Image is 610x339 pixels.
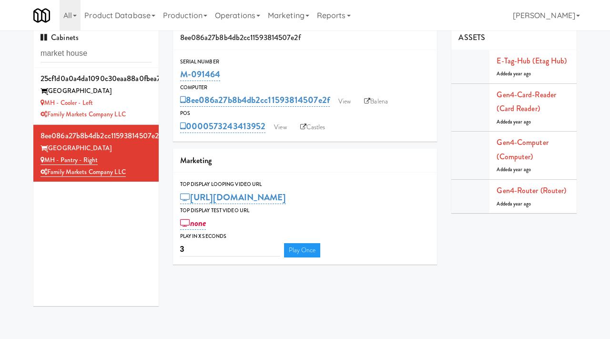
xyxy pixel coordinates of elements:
a: MH - Cooler - Left [41,98,93,107]
a: Gen4-card-reader (Card Reader) [497,89,556,114]
div: Top Display Looping Video Url [180,180,430,189]
div: POS [180,109,430,118]
div: [GEOGRAPHIC_DATA] [41,85,152,97]
a: [URL][DOMAIN_NAME] [180,191,286,204]
a: M-091464 [180,68,221,81]
a: 0000573243413952 [180,120,266,133]
span: ASSETS [458,32,485,43]
a: Family Markets Company LLC [41,167,126,177]
a: Gen4-computer (Computer) [497,137,548,162]
a: E-tag-hub (Etag Hub) [497,55,567,66]
a: View [334,94,356,109]
div: [GEOGRAPHIC_DATA] [41,143,152,154]
a: none [180,216,206,230]
span: Marketing [180,155,212,166]
span: a year ago [510,70,531,77]
a: MH - Pantry - Right [41,155,98,165]
li: 25cf1d0a0a4da1090c30eaa88a0fbea7[GEOGRAPHIC_DATA] MH - Cooler - LeftFamily Markets Company LLC [33,68,159,125]
div: Serial Number [180,57,430,67]
div: 25cf1d0a0a4da1090c30eaa88a0fbea7 [41,72,152,86]
a: Castles [295,120,330,134]
a: Play Once [284,243,321,257]
span: Cabinets [41,32,79,43]
a: View [269,120,291,134]
span: a year ago [510,200,531,207]
div: Play in X seconds [180,232,430,241]
span: Added [497,200,531,207]
a: Family Markets Company LLC [41,110,126,119]
a: 8ee086a27b8b4db2cc11593814507e2f [180,93,330,107]
span: Added [497,166,531,173]
a: Gen4-router (Router) [497,185,566,196]
span: Added [497,70,531,77]
span: Added [497,118,531,125]
div: 8ee086a27b8b4db2cc11593814507e2f [173,26,437,50]
div: 8ee086a27b8b4db2cc11593814507e2f [41,129,152,143]
li: 8ee086a27b8b4db2cc11593814507e2f[GEOGRAPHIC_DATA] MH - Pantry - RightFamily Markets Company LLC [33,125,159,182]
div: Computer [180,83,430,92]
a: Balena [359,94,393,109]
span: a year ago [510,166,531,173]
input: Search cabinets [41,45,152,62]
div: Top Display Test Video Url [180,206,430,216]
span: a year ago [510,118,531,125]
img: Micromart [33,7,50,24]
